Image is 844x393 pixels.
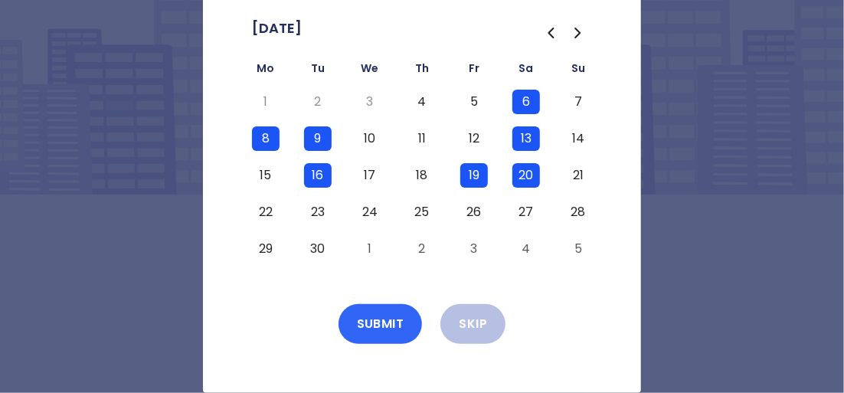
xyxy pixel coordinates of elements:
th: Friday [448,59,500,84]
button: Saturday, September 13th, 2025, selected [512,126,540,151]
button: Monday, September 22nd, 2025 [252,200,280,224]
button: Friday, September 5th, 2025 [460,90,488,114]
button: Monday, September 15th, 2025 [252,163,280,188]
button: Wednesday, October 1st, 2025 [356,237,384,261]
button: Skip [440,304,505,344]
button: Saturday, September 6th, 2025, selected [512,90,540,114]
button: Friday, September 26th, 2025 [460,200,488,224]
button: Sunday, October 5th, 2025 [564,237,592,261]
button: Tuesday, September 9th, 2025, selected [304,126,332,151]
button: Wednesday, September 3rd, 2025 [356,90,384,114]
th: Wednesday [344,59,396,84]
button: Submit [339,304,423,344]
button: Sunday, September 7th, 2025 [564,90,592,114]
button: Sunday, September 28th, 2025 [564,200,592,224]
button: Friday, October 3rd, 2025 [460,237,488,261]
button: Go to the Previous Month [537,19,564,47]
button: Thursday, September 18th, 2025 [408,163,436,188]
th: Tuesday [292,59,344,84]
button: Tuesday, September 2nd, 2025 [304,90,332,114]
button: Tuesday, September 23rd, 2025 [304,200,332,224]
th: Monday [240,59,292,84]
button: Thursday, September 25th, 2025 [408,200,436,224]
span: [DATE] [252,16,302,41]
button: Thursday, October 2nd, 2025 [408,237,436,261]
th: Saturday [500,59,552,84]
button: Thursday, September 4th, 2025 [408,90,436,114]
th: Sunday [552,59,604,84]
button: Monday, September 8th, 2025, selected [252,126,280,151]
button: Monday, September 29th, 2025 [252,237,280,261]
button: Friday, September 12th, 2025 [460,126,488,151]
button: Saturday, October 4th, 2025 [512,237,540,261]
button: Wednesday, September 10th, 2025 [356,126,384,151]
table: September 2025 [240,59,604,267]
button: Friday, September 19th, 2025, selected [460,163,488,188]
button: Wednesday, September 24th, 2025 [356,200,384,224]
button: Go to the Next Month [564,19,592,47]
button: Saturday, September 20th, 2025, selected [512,163,540,188]
button: Wednesday, September 17th, 2025 [356,163,384,188]
button: Monday, September 1st, 2025 [252,90,280,114]
button: Tuesday, September 30th, 2025 [304,237,332,261]
th: Thursday [396,59,448,84]
button: Sunday, September 21st, 2025 [564,163,592,188]
button: Saturday, September 27th, 2025 [512,200,540,224]
button: Thursday, September 11th, 2025 [408,126,436,151]
button: Sunday, September 14th, 2025 [564,126,592,151]
button: Tuesday, September 16th, 2025, selected [304,163,332,188]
